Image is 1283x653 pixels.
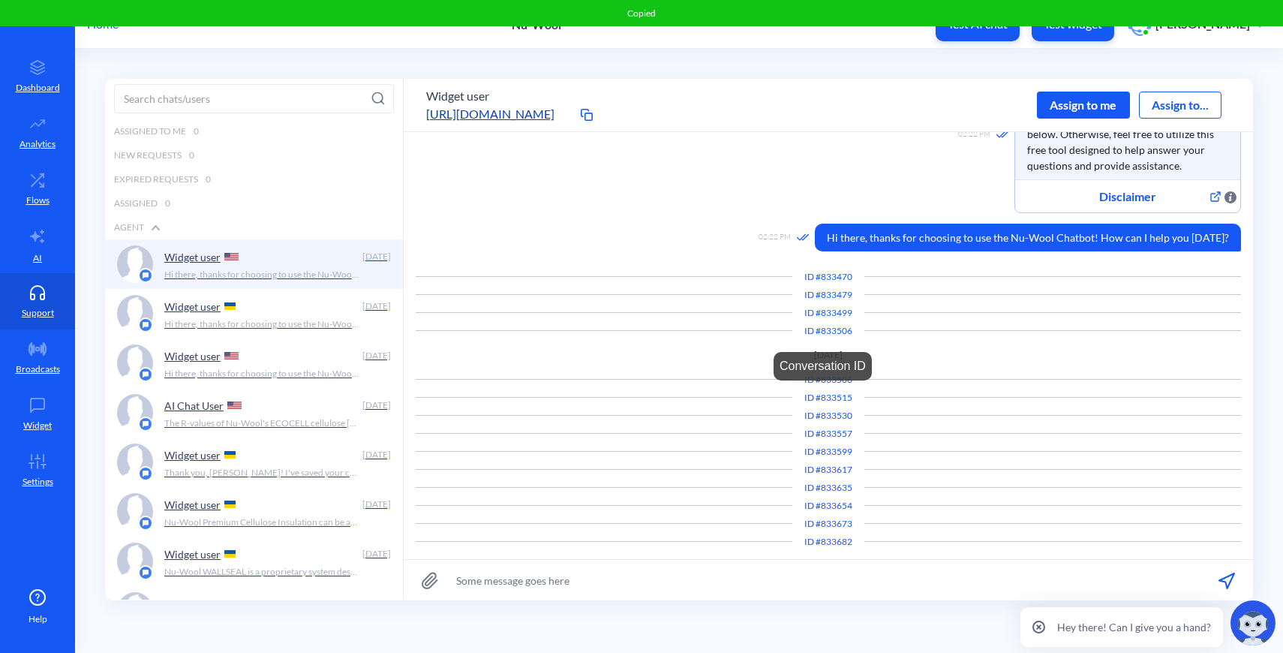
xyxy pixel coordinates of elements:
span: Help [29,612,47,626]
p: Support [22,306,54,320]
p: Hey there! Can I give you a hand? [1057,619,1211,635]
img: US [224,253,239,260]
div: Conversation ID [792,427,864,441]
div: Conversation ID [792,535,864,549]
div: Conversation ID [792,517,864,531]
input: Some message goes here [404,560,1253,600]
img: copilot-icon.svg [1230,600,1275,645]
p: Widget user [164,251,221,263]
img: UA [224,451,236,459]
div: Conversation ID [792,306,864,320]
div: Conversation ID [792,499,864,513]
div: Conversation ID [792,270,864,284]
div: [DATE] [361,399,391,412]
span: Hi there, thanks for choosing to use the Nu-Wool Chatbot! How can I help you [DATE]? [815,224,1241,251]
div: Conversation ID [792,463,864,477]
p: Hi there, thanks for choosing to use the Nu-Wool Chatbot! How can I help you [DATE]? [164,268,359,281]
a: platform iconWidget user [DATE]Hi there, thanks for choosing to use the Nu-Wool Chatbot! How can ... [105,289,403,339]
p: Widget user [164,300,221,313]
div: [DATE] [361,547,391,561]
p: Nu-Wool WALLSEAL is a proprietary system designed to install Nu-Wool Premium Cellulose Insulation... [164,565,359,579]
p: Analytics [20,137,56,151]
a: platform iconWidget user [DATE]Hi there, thanks for choosing to use the Nu-Wool Chatbot! How can ... [105,339,403,388]
p: Widget user [164,498,221,511]
div: Conversation ID [792,288,864,302]
a: platform iconWidget user [DATE] [105,586,403,636]
div: Assigned [105,191,403,215]
span: Disclaimer [1049,188,1206,206]
img: US [227,402,242,409]
div: [DATE] [361,448,391,462]
span: Copied [627,8,656,19]
img: platform icon [138,317,153,333]
img: platform icon [138,268,153,283]
img: platform icon [138,565,153,580]
p: Settings [23,475,53,489]
img: UA [224,550,236,558]
p: Flows [26,194,50,207]
p: Hi there, thanks for choosing to use the Nu-Wool Chatbot! How can I help you [DATE]? [164,317,359,331]
span: 02:22 PM [958,128,990,141]
div: Assign to me [1037,92,1130,119]
p: AI Chat User [164,399,224,412]
div: Assigned to me [105,119,403,143]
p: [DATE] [416,348,1241,362]
img: UA [224,302,236,310]
div: Conversation ID [792,481,864,495]
p: Broadcasts [16,363,60,376]
a: platform iconWidget user [DATE]Nu-Wool WALLSEAL is a proprietary system designed to install Nu-Wo... [105,537,403,586]
img: platform icon [138,417,153,432]
span: Web button [1224,187,1236,205]
div: Agent [105,215,403,239]
a: platform iconAI Chat User [DATE]The R-values of Nu-Wool's ECOCELL cellulose [PERSON_NAME] are as ... [105,388,403,438]
div: Expired Requests [105,167,403,191]
p: Widget user [164,350,221,363]
span: 02:22 PM [759,231,791,244]
p: Hi there, thanks for choosing to use the Nu-Wool Chatbot! How can I help you [DATE]? [164,367,359,381]
div: [DATE] [361,349,391,363]
p: Widget user [164,548,221,561]
img: US [224,352,239,360]
img: platform icon [138,367,153,382]
p: Dashboard [16,81,60,95]
p: Nu-Wool Premium Cellulose Insulation can be applied using the following methods: 1. Nu-Wool WALLS... [164,516,359,529]
div: Conversation ID [792,324,864,338]
p: The R-values of Nu-Wool's ECOCELL cellulose [PERSON_NAME] are as follows: - ECOCELL 3.5″ batt: R1... [164,417,359,430]
div: [DATE] [361,250,391,263]
a: [URL][DOMAIN_NAME] [426,105,576,123]
p: Thank you, [PERSON_NAME]! I've saved your contact details and interest in speaking with a sales r... [164,466,359,480]
img: platform icon [138,516,153,531]
button: Assign to... [1139,92,1221,119]
span: Web button. Open link [1206,187,1224,206]
p: Widget user [164,449,221,462]
p: AI [33,251,42,265]
button: Widget user [426,87,489,105]
div: [DATE] [361,498,391,511]
span: 0 [165,197,170,210]
div: [DATE] [361,597,391,610]
input: Search chats/users [114,84,394,113]
img: UA [224,501,236,508]
div: Conversation ID [792,445,864,459]
div: ID # 833515 [792,391,864,405]
span: 0 [194,125,199,138]
img: platform icon [138,466,153,481]
div: [DATE] [361,299,391,313]
a: platform iconWidget user [DATE]Hi there, thanks for choosing to use the Nu-Wool Chatbot! How can ... [105,239,403,289]
span: 0 [206,173,211,186]
p: Widget user [164,597,221,610]
p: Widget [23,419,52,432]
div: Conversation ID [774,352,872,381]
a: platform iconWidget user [DATE]Thank you, [PERSON_NAME]! I've saved your contact details and inte... [105,438,403,487]
div: Conversation ID [792,409,864,423]
div: New Requests [105,143,403,167]
a: platform iconWidget user [DATE]Nu-Wool Premium Cellulose Insulation can be applied using the foll... [105,487,403,537]
span: 0 [189,149,194,162]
